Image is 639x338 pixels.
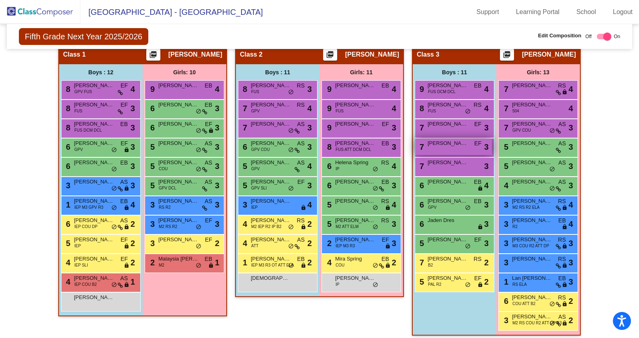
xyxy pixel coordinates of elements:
[336,147,371,153] span: FUS ATT DCM DCL
[148,85,155,94] span: 9
[428,197,468,205] span: [PERSON_NAME]
[373,205,378,211] span: do_not_disturb_alt
[74,204,103,210] span: IEP M3 GPV R3
[64,104,70,113] span: 8
[373,166,378,173] span: do_not_disturb_alt
[148,220,155,228] span: 3
[251,224,281,230] span: M2 IEP R2 IP B2
[131,199,135,211] span: 4
[502,51,512,62] mat-icon: picture_as_pdf
[148,162,155,171] span: 5
[297,216,305,225] span: RS
[143,64,226,80] div: Girls: 10
[74,178,114,186] span: [PERSON_NAME]
[64,162,70,171] span: 6
[74,197,114,205] span: [PERSON_NAME]
[428,81,468,90] span: [PERSON_NAME]
[428,120,468,128] span: [PERSON_NAME]
[59,64,143,80] div: Boys : 12
[512,178,552,186] span: [PERSON_NAME]
[205,178,212,186] span: AS
[19,28,148,45] span: Fifth Grade Next Year 2025/2026
[74,120,114,128] span: [PERSON_NAME]
[606,6,639,18] a: Logout
[251,81,291,90] span: [PERSON_NAME]
[392,122,396,134] span: 3
[418,104,424,113] span: 8
[148,200,155,209] span: 3
[64,85,70,94] span: 8
[297,120,305,128] span: AS
[418,143,424,151] span: 7
[74,224,98,230] span: IEP COU DP
[373,224,378,230] span: do_not_disturb_alt
[205,139,212,148] span: AS
[241,104,247,113] span: 7
[484,199,489,211] span: 3
[196,128,201,134] span: do_not_disturb_alt
[335,236,375,244] span: [PERSON_NAME]
[512,204,540,210] span: M2 RS R2 ELA
[381,81,389,90] span: EB
[196,147,201,153] span: do_not_disturb_alt
[158,101,199,109] span: [PERSON_NAME]
[74,236,114,244] span: [PERSON_NAME]
[512,216,552,224] span: [PERSON_NAME]
[336,108,344,114] span: FUS
[477,185,483,192] span: lock
[392,179,396,191] span: 3
[428,216,468,224] span: Jaden Dres
[288,224,294,230] span: do_not_disturb_alt
[325,51,335,62] mat-icon: picture_as_pdf
[74,127,102,133] span: FUS DCM DCL
[241,162,247,171] span: 5
[131,83,135,95] span: 4
[502,143,508,151] span: 5
[325,104,332,113] span: 9
[307,218,312,230] span: 2
[392,160,396,172] span: 4
[392,199,396,211] span: 4
[205,216,212,225] span: EF
[251,101,291,109] span: [PERSON_NAME]
[158,120,199,128] span: [PERSON_NAME]
[484,141,489,153] span: 3
[392,141,396,153] span: 3
[417,51,439,59] span: Class 3
[428,139,468,147] span: [PERSON_NAME]
[325,123,332,132] span: 9
[251,236,291,244] span: [PERSON_NAME] ` [PERSON_NAME]
[288,128,294,134] span: do_not_disturb_alt
[382,120,389,128] span: EF
[159,224,177,230] span: M2 RS R2
[288,89,294,96] span: do_not_disturb_alt
[251,216,291,224] span: [PERSON_NAME]
[205,197,212,206] span: AS
[63,51,86,59] span: Class 1
[251,166,260,172] span: GPV
[131,160,135,172] span: 3
[373,185,378,192] span: do_not_disturb_alt
[74,89,92,95] span: GPV FUS
[64,220,70,228] span: 6
[251,139,291,147] span: [PERSON_NAME]
[301,224,306,230] span: lock
[208,128,214,134] span: lock
[74,108,82,114] span: FUS
[512,127,531,133] span: GPV COU
[121,81,128,90] span: EF
[336,166,339,172] span: IP
[251,185,267,191] span: GPV SLI
[418,220,424,228] span: 6
[569,83,573,95] span: 4
[569,141,573,153] span: 3
[241,239,247,248] span: 4
[428,101,468,109] span: [PERSON_NAME]
[496,64,580,80] div: Girls: 13
[381,159,389,167] span: RS
[288,185,294,192] span: do_not_disturb_alt
[196,224,201,230] span: do_not_disturb_alt
[131,237,135,249] span: 2
[614,33,620,40] span: On
[392,83,396,95] span: 4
